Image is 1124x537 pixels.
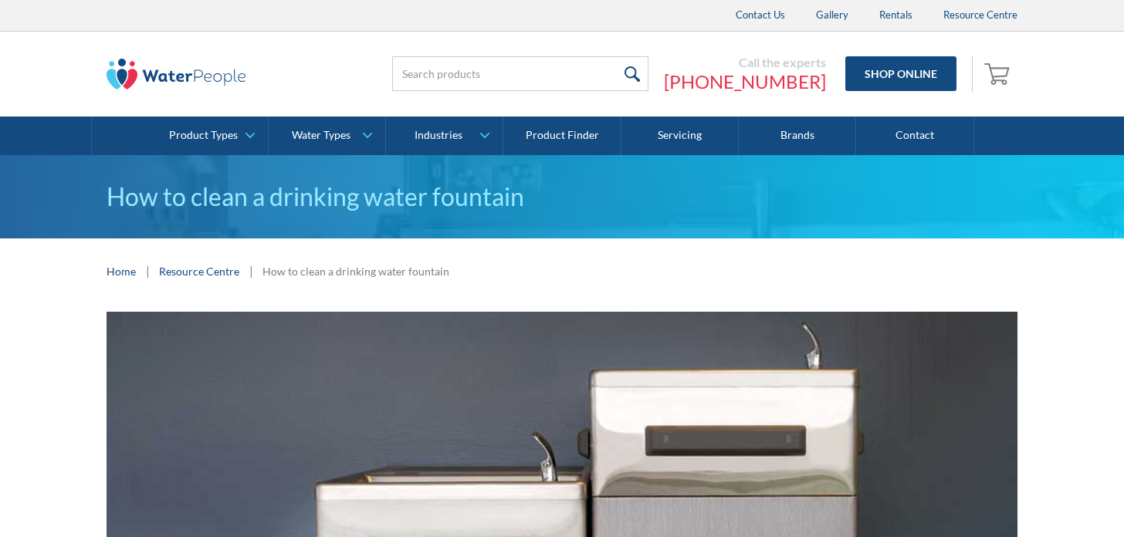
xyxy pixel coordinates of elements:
input: Search products [392,56,648,91]
div: | [247,262,255,280]
img: shopping cart [984,61,1014,86]
a: Brands [739,117,856,155]
div: Industries [415,129,462,142]
a: Industries [386,117,503,155]
a: Resource Centre [159,263,239,279]
a: Product Finder [503,117,621,155]
div: Water Types [292,129,350,142]
h1: How to clean a drinking water fountain [107,178,1017,215]
a: Product Types [151,117,267,155]
a: Water Types [269,117,385,155]
a: Servicing [621,117,739,155]
div: Call the experts [664,55,826,70]
div: Product Types [169,129,238,142]
a: [PHONE_NUMBER] [664,70,826,93]
img: The Water People [107,59,245,89]
div: | [144,262,151,280]
div: How to clean a drinking water fountain [262,263,449,279]
a: Shop Online [845,56,956,91]
a: Open empty cart [980,56,1017,93]
a: Home [107,263,136,279]
a: Contact [856,117,973,155]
